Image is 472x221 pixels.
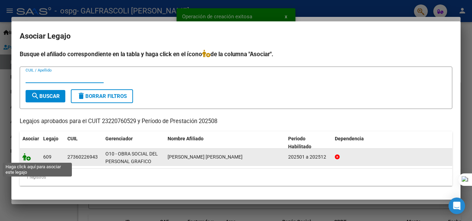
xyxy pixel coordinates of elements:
datatable-header-cell: Asociar [20,131,40,154]
datatable-header-cell: CUIL [65,131,103,154]
span: Borrar Filtros [77,93,127,99]
div: 1 registros [20,169,452,186]
h4: Busque el afiliado correspondiente en la tabla y haga click en el ícono de la columna "Asociar". [20,50,452,59]
span: Buscar [31,93,60,99]
p: Legajos aprobados para el CUIT 23220760529 y Período de Prestación 202508 [20,117,452,126]
datatable-header-cell: Periodo Habilitado [285,131,332,154]
datatable-header-cell: Gerenciador [103,131,165,154]
span: CUIL [67,136,78,141]
div: 27360226943 [67,153,98,161]
span: Gerenciador [105,136,133,141]
datatable-header-cell: Nombre Afiliado [165,131,285,154]
span: Nombre Afiliado [168,136,204,141]
mat-icon: search [31,92,39,100]
button: Borrar Filtros [71,89,133,103]
span: 609 [43,154,51,160]
span: Periodo Habilitado [288,136,311,149]
div: 202501 a 202512 [288,153,329,161]
span: Legajo [43,136,58,141]
div: Open Intercom Messenger [449,198,465,214]
mat-icon: delete [77,92,85,100]
datatable-header-cell: Legajo [40,131,65,154]
span: O10 - OBRA SOCIAL DEL PERSONAL GRAFICO [105,151,158,164]
span: Dependencia [335,136,364,141]
h2: Asociar Legajo [20,30,452,43]
button: Buscar [26,90,65,102]
span: PRIETO CACERES VIVIANA ELIZABETH [168,154,243,160]
datatable-header-cell: Dependencia [332,131,453,154]
span: Asociar [22,136,39,141]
